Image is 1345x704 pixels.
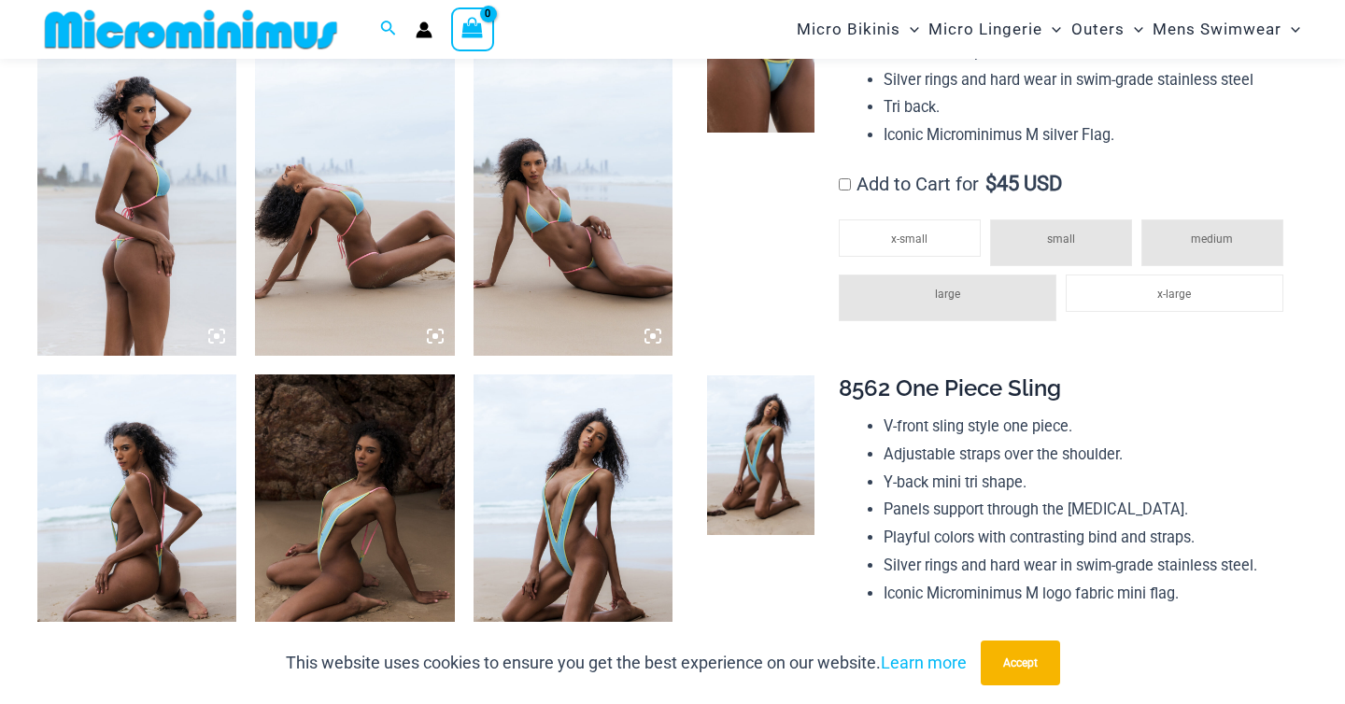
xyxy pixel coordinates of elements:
[884,552,1292,580] li: Silver rings and hard wear in swim-grade stainless steel.
[474,57,672,356] img: Tempest Multi Blue 312 Top 456 Bottom
[884,524,1292,552] li: Playful colors with contrasting bind and straps.
[1281,6,1300,53] span: Menu Toggle
[884,66,1292,94] li: Silver rings and hard wear in swim-grade stainless steel
[900,6,919,53] span: Menu Toggle
[37,8,345,50] img: MM SHOP LOGO FLAT
[839,374,1061,401] span: 8562 One Piece Sling
[380,18,397,41] a: Search icon link
[1153,6,1281,53] span: Mens Swimwear
[797,6,900,53] span: Micro Bikinis
[884,93,1292,121] li: Tri back.
[985,172,997,195] span: $
[1148,6,1305,53] a: Mens SwimwearMenu ToggleMenu Toggle
[884,469,1292,497] li: Y-back mini tri shape.
[891,232,927,246] span: x-small
[990,219,1132,266] li: small
[839,219,981,257] li: x-small
[1125,6,1143,53] span: Menu Toggle
[881,653,967,672] a: Learn more
[839,173,1062,195] label: Add to Cart for
[1067,6,1148,53] a: OutersMenu ToggleMenu Toggle
[37,57,236,356] img: Tempest Multi Blue 312 Top 456 Bottom
[1191,232,1233,246] span: medium
[474,374,672,673] img: Tempest Multi Blue 8562 One Piece Sling
[37,374,236,673] img: Tempest Multi Blue 8562 One Piece Sling
[935,288,960,301] span: large
[839,275,1056,321] li: large
[416,21,432,38] a: Account icon link
[1047,232,1075,246] span: small
[884,580,1292,608] li: Iconic Microminimus M logo fabric mini flag.
[884,441,1292,469] li: Adjustable straps over the shoulder.
[884,121,1292,149] li: Iconic Microminimus M silver Flag.
[255,374,454,673] img: Tempest Multi Blue 8562 One Piece Sling
[451,7,494,50] a: View Shopping Cart, empty
[1157,288,1191,301] span: x-large
[924,6,1066,53] a: Micro LingerieMenu ToggleMenu Toggle
[928,6,1042,53] span: Micro Lingerie
[985,175,1062,193] span: 45 USD
[839,178,851,190] input: Add to Cart for$45 USD
[707,375,814,536] img: Tempest Multi Blue 8562 One Piece Sling
[1066,275,1283,312] li: x-large
[286,649,967,677] p: This website uses cookies to ensure you get the best experience on our website.
[789,3,1308,56] nav: Site Navigation
[255,57,454,356] img: Tempest Multi Blue 312 Top 456 Bottom
[884,413,1292,441] li: V-front sling style one piece.
[1141,219,1283,266] li: medium
[884,496,1292,524] li: Panels support through the [MEDICAL_DATA].
[1071,6,1125,53] span: Outers
[792,6,924,53] a: Micro BikinisMenu ToggleMenu Toggle
[981,641,1060,685] button: Accept
[1042,6,1061,53] span: Menu Toggle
